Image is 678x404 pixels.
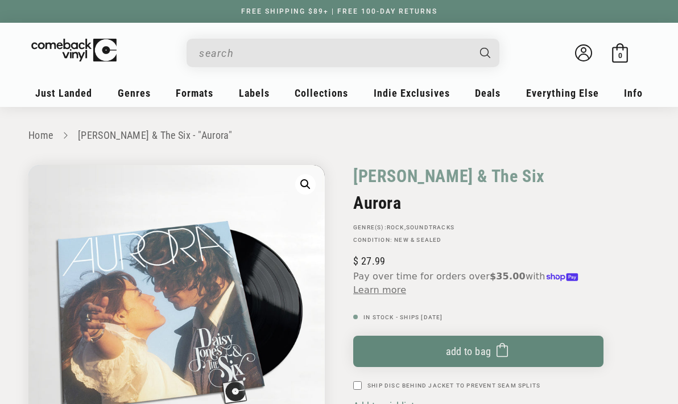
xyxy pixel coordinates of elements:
[367,381,540,390] label: Ship Disc Behind Jacket To Prevent Seam Splits
[230,7,449,15] a: FREE SHIPPING $89+ | FREE 100-DAY RETURNS
[618,51,622,60] span: 0
[353,193,603,213] h2: Aurora
[353,255,385,267] span: 27.99
[353,255,358,267] span: $
[28,129,53,141] a: Home
[624,87,643,99] span: Info
[353,336,603,367] button: Add to bag
[78,129,232,141] a: [PERSON_NAME] & The Six - "Aurora"
[28,127,650,144] nav: breadcrumbs
[187,39,499,67] div: Search
[353,224,603,231] p: GENRE(S): ,
[353,165,545,187] a: [PERSON_NAME] & The Six
[353,237,603,244] p: Condition: New & Sealed
[470,39,501,67] button: Search
[199,42,469,65] input: search
[406,224,454,230] a: Soundtracks
[387,224,404,230] a: Rock
[353,314,603,321] p: In Stock - Ships [DATE]
[176,87,213,99] span: Formats
[35,87,92,99] span: Just Landed
[446,345,491,357] span: Add to bag
[475,87,501,99] span: Deals
[118,87,151,99] span: Genres
[526,87,599,99] span: Everything Else
[239,87,270,99] span: Labels
[295,87,348,99] span: Collections
[374,87,450,99] span: Indie Exclusives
